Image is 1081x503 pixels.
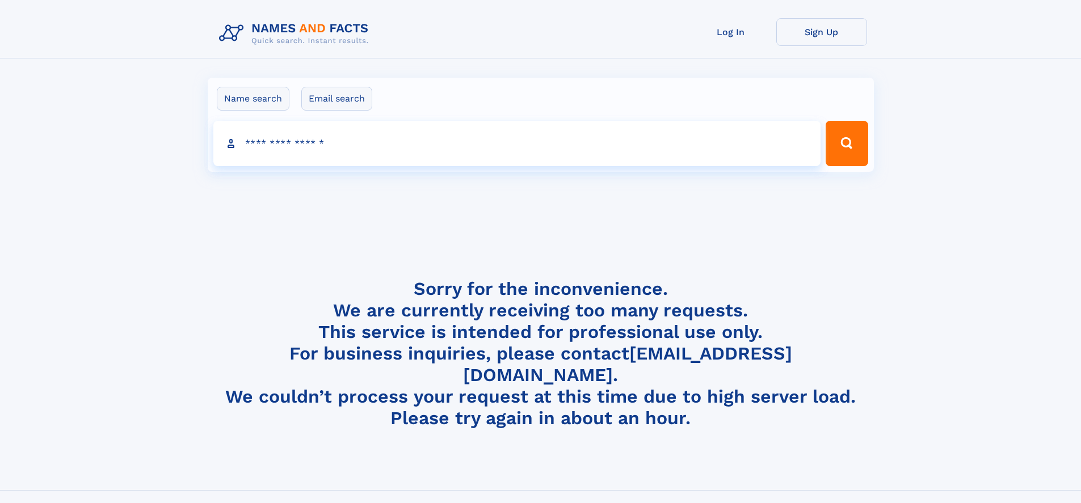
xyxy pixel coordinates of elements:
[217,87,289,111] label: Name search
[214,18,378,49] img: Logo Names and Facts
[463,343,792,386] a: [EMAIL_ADDRESS][DOMAIN_NAME]
[213,121,821,166] input: search input
[214,278,867,429] h4: Sorry for the inconvenience. We are currently receiving too many requests. This service is intend...
[826,121,868,166] button: Search Button
[301,87,372,111] label: Email search
[685,18,776,46] a: Log In
[776,18,867,46] a: Sign Up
